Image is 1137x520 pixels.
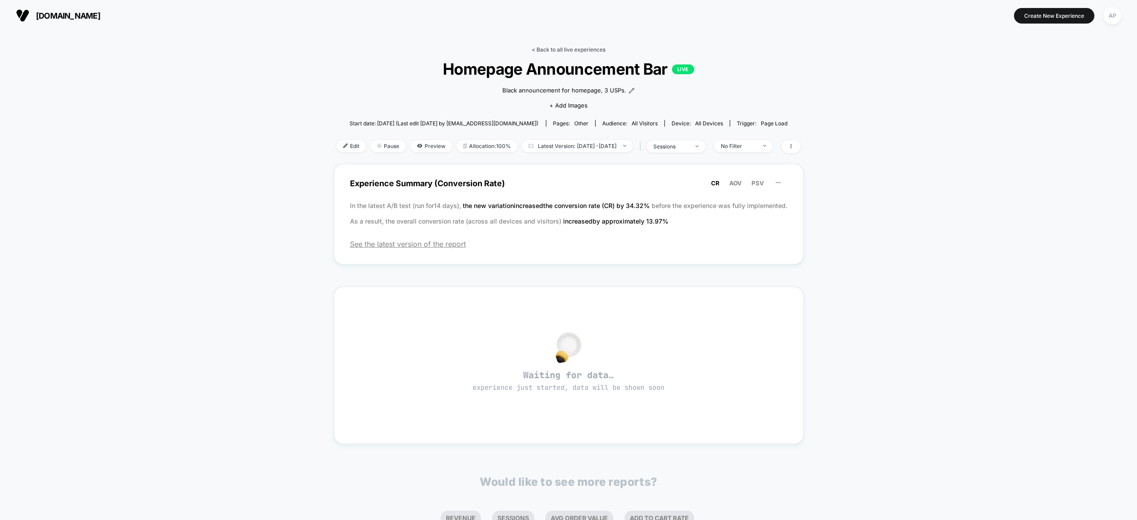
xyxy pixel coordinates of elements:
span: | [637,140,647,153]
div: sessions [653,143,689,150]
p: LIVE [672,64,694,74]
img: edit [343,144,348,148]
span: Homepage Announcement Bar [360,60,777,78]
span: Allocation: 100% [457,140,517,152]
span: all devices [695,120,723,127]
span: PSV [751,180,764,187]
p: Would like to see more reports? [480,475,657,488]
img: end [763,145,766,147]
span: See the latest version of the report [350,240,787,248]
span: Device: [664,120,730,127]
button: AOV [727,179,744,187]
button: AP [1101,7,1124,25]
span: [DOMAIN_NAME] [36,11,100,20]
span: Page Load [761,120,787,127]
button: Create New Experience [1014,8,1094,24]
img: Visually logo [16,9,29,22]
button: [DOMAIN_NAME] [13,8,103,23]
span: Latest Version: [DATE] - [DATE] [522,140,633,152]
button: CR [708,179,722,187]
div: Audience: [602,120,658,127]
img: calendar [529,144,533,148]
span: Start date: [DATE] (Last edit [DATE] by [EMAIL_ADDRESS][DOMAIN_NAME]) [350,120,538,127]
div: Pages: [553,120,588,127]
span: Waiting for data… [350,369,787,392]
span: + Add Images [549,102,588,109]
span: experience just started, data will be shown soon [473,383,664,392]
a: < Back to all live experiences [532,46,605,53]
button: PSV [749,179,767,187]
span: Preview [410,140,452,152]
span: CR [711,180,720,187]
span: Black announcement for homepage, 3 USPs. [502,86,626,95]
div: AP [1104,7,1121,24]
div: Trigger: [737,120,787,127]
img: no_data [556,332,581,363]
span: Experience Summary (Conversion Rate) [350,173,787,193]
img: rebalance [463,144,467,148]
img: end [696,145,699,147]
span: Pause [370,140,406,152]
img: end [377,144,382,148]
span: increased by approximately 13.97 % [563,217,668,225]
span: other [574,120,588,127]
p: In the latest A/B test (run for 14 days), before the experience was fully implemented. As a resul... [350,198,787,229]
span: Edit [337,140,366,152]
img: end [623,145,626,147]
div: No Filter [721,143,756,149]
span: AOV [729,180,742,187]
span: the new variation increased the conversion rate (CR) by 34.32 % [463,202,652,209]
span: All Visitors [632,120,658,127]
